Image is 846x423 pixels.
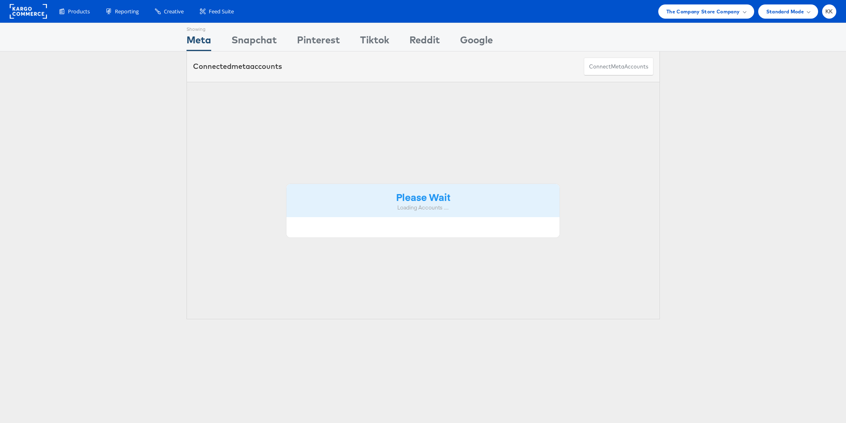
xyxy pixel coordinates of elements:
[68,8,90,15] span: Products
[584,58,653,76] button: ConnectmetaAccounts
[409,33,440,51] div: Reddit
[187,23,211,33] div: Showing
[231,33,277,51] div: Snapchat
[293,204,554,211] div: Loading Accounts ....
[209,8,234,15] span: Feed Suite
[666,7,740,16] span: The Company Store Company
[611,63,624,70] span: meta
[193,61,282,72] div: Connected accounts
[115,8,139,15] span: Reporting
[297,33,340,51] div: Pinterest
[460,33,493,51] div: Google
[766,7,804,16] span: Standard Mode
[164,8,184,15] span: Creative
[187,33,211,51] div: Meta
[825,9,833,14] span: KK
[396,190,450,203] strong: Please Wait
[231,62,250,71] span: meta
[360,33,389,51] div: Tiktok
